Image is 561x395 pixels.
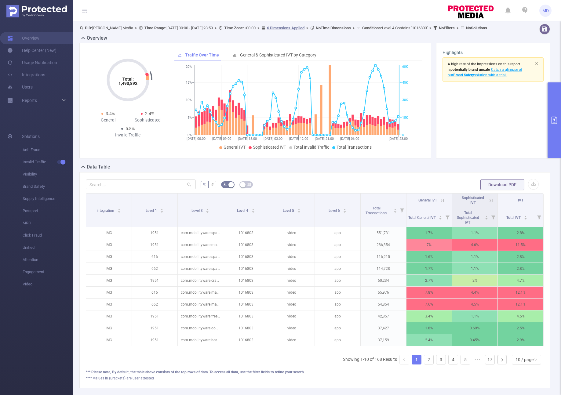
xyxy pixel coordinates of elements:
span: > [351,26,357,30]
i: icon: caret-up [485,215,488,217]
p: 286,354 [361,239,406,251]
p: 1016803 [223,239,269,251]
a: Usage Notification [7,56,57,69]
span: > [304,26,310,30]
p: app [315,263,360,274]
p: 55,976 [361,287,406,298]
div: 10 / page [515,355,534,364]
div: Sort [117,208,121,212]
li: 17 [485,355,495,364]
p: IMG [86,322,132,334]
p: video [269,251,315,263]
span: Total Transactions [366,206,388,215]
p: app [315,322,360,334]
p: 3.4% [406,310,452,322]
p: 4.4% [452,287,497,298]
span: > [428,26,433,30]
h2: Data Table [87,163,110,171]
span: Click Fraud [23,229,73,241]
h2: Overview [87,34,107,42]
span: A high rate of the impressions on this report [448,62,520,66]
p: 7% [406,239,452,251]
p: 1.7% [406,263,452,274]
b: Conditions : [362,26,382,30]
div: Invalid Traffic [108,132,148,138]
p: 1.1% [452,310,497,322]
p: app [315,299,360,310]
p: app [315,251,360,263]
i: icon: caret-down [343,210,346,212]
span: Level 1 [146,208,158,213]
li: 2 [424,355,434,364]
p: 1016803 [223,299,269,310]
tspan: 20% [186,65,192,69]
a: Users [7,81,33,93]
i: icon: user [79,26,85,30]
i: icon: caret-up [524,215,527,217]
tspan: [DATE] 06:00 [341,137,359,141]
div: **** Values in (Brackets) are user attested [86,375,544,381]
p: 1951 [132,310,177,322]
button: icon: close [535,60,538,67]
span: Level 6 [329,208,341,213]
p: video [269,227,315,239]
tspan: 1,493,892 [118,81,137,86]
h3: Highlights [443,49,544,56]
div: Sort [524,215,527,219]
p: 1.1% [452,263,497,274]
b: Brand Safety [453,73,474,77]
i: icon: caret-up [160,208,163,210]
tspan: 15% [186,81,192,85]
i: icon: caret-down [297,210,301,212]
button: Download PDF [480,179,524,190]
i: icon: caret-up [297,208,301,210]
p: 114,728 [361,263,406,274]
span: Reports [22,98,37,103]
p: app [315,275,360,286]
a: 3 [436,355,446,364]
tspan: [DATE] 18:00 [238,137,257,141]
span: Brand Safety [23,180,73,193]
li: 5 [461,355,470,364]
p: 1.6% [406,251,452,263]
span: General IVT [224,145,246,150]
u: 6 Dimensions Applied [267,26,304,30]
div: Sophisticated [128,117,168,123]
a: 17 [485,355,494,364]
p: com.mobilityware.mahjongsolitaire [178,287,223,298]
span: > [133,26,139,30]
span: > [256,26,261,30]
tspan: 5% [188,116,192,120]
a: Integrations [7,69,45,81]
span: Anti-Fraud [23,144,73,156]
i: Filter menu [535,207,543,227]
span: > [213,26,219,30]
p: 2.7% [406,275,452,286]
p: 1.1% [452,251,497,263]
span: Supply Intelligence [23,193,73,205]
span: Video [23,278,73,290]
i: icon: caret-up [206,208,209,210]
p: video [269,334,315,346]
span: Passport [23,205,73,217]
i: Filter menu [489,207,497,227]
p: 4.6% [452,239,497,251]
b: Time Range: [144,26,166,30]
span: General IVT [418,198,437,202]
span: MD [542,5,549,17]
tspan: [DATE] 23:00 [389,137,408,141]
b: Time Zone: [224,26,244,30]
input: Search... [86,179,196,189]
div: Sort [343,208,347,212]
li: 4 [448,355,458,364]
a: Help Center (New) [7,44,56,56]
span: Solutions [22,130,40,143]
li: 3 [436,355,446,364]
div: *** Please note, By default, the table above consists of the top rows of data. To access all data... [86,369,544,375]
p: 1951 [132,239,177,251]
a: Overview [7,32,39,44]
i: icon: caret-down [160,210,163,212]
p: IMG [86,287,132,298]
p: IMG [86,263,132,274]
b: PID: [85,26,92,30]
